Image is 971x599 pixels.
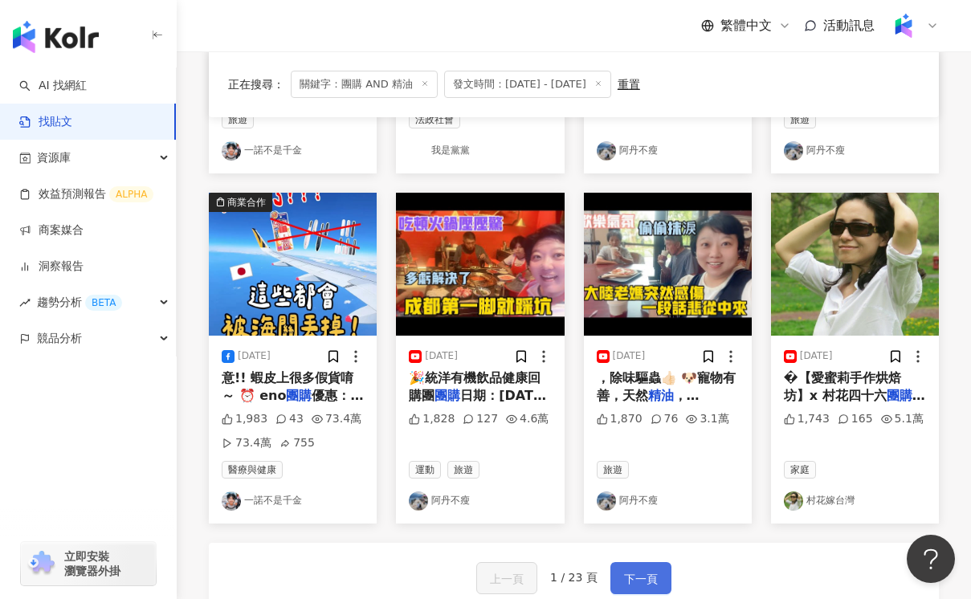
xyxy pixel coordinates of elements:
a: 洞察報告 [19,259,84,275]
span: 旅遊 [597,461,629,479]
span: 立即安裝 瀏覽器外掛 [64,549,120,578]
img: post-image [209,193,377,336]
span: 趨勢分析 [37,284,122,320]
img: KOL Avatar [222,491,241,511]
span: ，除味驅蟲👍🏻 🐶寵物有善，天然 [597,370,736,403]
div: 1,828 [409,411,455,427]
mark: 團購 [887,388,925,403]
span: 旅遊 [222,111,254,128]
span: 旅遊 [784,111,816,128]
a: 找貼文 [19,114,72,130]
button: 上一頁 [476,562,537,594]
div: 127 [463,411,498,427]
div: 5.1萬 [881,411,924,427]
div: 1,743 [784,411,830,427]
img: post-image [584,193,752,336]
div: 165 [838,411,873,427]
a: KOL Avatar我是黨黨 [409,141,551,161]
a: 商案媒合 [19,222,84,238]
div: 76 [651,411,679,427]
div: 4.6萬 [506,411,549,427]
a: KOL Avatar阿丹不瘦 [597,141,739,161]
div: 43 [275,411,304,427]
a: chrome extension立即安裝 瀏覽器外掛 [21,542,156,585]
img: KOL Avatar [409,141,428,161]
a: KOL Avatar阿丹不瘦 [597,491,739,511]
span: rise [19,297,31,308]
a: KOL Avatar阿丹不瘦 [409,491,551,511]
img: KOL Avatar [784,491,803,511]
span: 競品分析 [37,320,82,357]
a: KOL Avatar村花嫁台灣 [784,491,926,511]
mark: 團購 [435,388,460,403]
span: 繁體中文 [720,17,772,35]
span: 🎉統洋有機飲品健康回購團 [409,370,541,403]
img: KOL Avatar [409,491,428,511]
span: 1 / 23 頁 [550,571,598,584]
a: KOL Avatar一諾不是千金 [222,491,364,511]
div: 1,870 [597,411,643,427]
span: �【愛蜜莉手作烘焙坊】x 村花四十六 [784,370,901,403]
div: [DATE] [425,349,458,363]
mark: 精油 [648,388,674,403]
img: KOL Avatar [784,141,803,161]
img: post-image [771,193,939,336]
button: 下一頁 [610,562,671,594]
div: 73.4萬 [222,435,271,451]
span: 資源庫 [37,140,71,176]
div: 重置 [618,78,640,91]
span: 家庭 [784,461,816,479]
img: KOL Avatar [222,141,241,161]
div: [DATE] [800,349,833,363]
img: chrome extension [26,551,57,577]
span: 意!! 蝦皮上很多假貨唷～ ⏰ eno [222,370,353,403]
span: 旅遊 [447,461,479,479]
a: KOL Avatar阿丹不瘦 [784,141,926,161]
div: 3.1萬 [686,411,728,427]
span: 運動 [409,461,441,479]
div: 755 [279,435,315,451]
a: 效益預測報告ALPHA [19,186,153,202]
div: BETA [85,295,122,311]
div: [DATE] [238,349,271,363]
img: KOL Avatar [597,141,616,161]
mark: 團購 [286,388,312,403]
div: 商業合作 [227,194,266,210]
img: logo [13,21,99,53]
a: searchAI 找網紅 [19,78,87,94]
img: Kolr%20app%20icon%20%281%29.png [888,10,919,41]
span: 活動訊息 [823,18,875,33]
div: 73.4萬 [312,411,361,427]
img: KOL Avatar [597,491,616,511]
span: 日期：[DATE]～[DATE] ht [409,388,548,421]
span: 法政社會 [409,111,460,128]
span: 正在搜尋 ： [228,78,284,91]
iframe: Help Scout Beacon - Open [907,535,955,583]
span: 關鍵字：團購 AND 精油 [291,71,438,98]
span: 發文時間：[DATE] - [DATE] [444,71,611,98]
button: 商業合作 [209,193,377,336]
span: 下一頁 [624,569,658,589]
span: 醫療與健康 [222,461,283,479]
img: post-image [396,193,564,336]
div: [DATE] [613,349,646,363]
a: KOL Avatar一諾不是千金 [222,141,364,161]
div: 1,983 [222,411,267,427]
